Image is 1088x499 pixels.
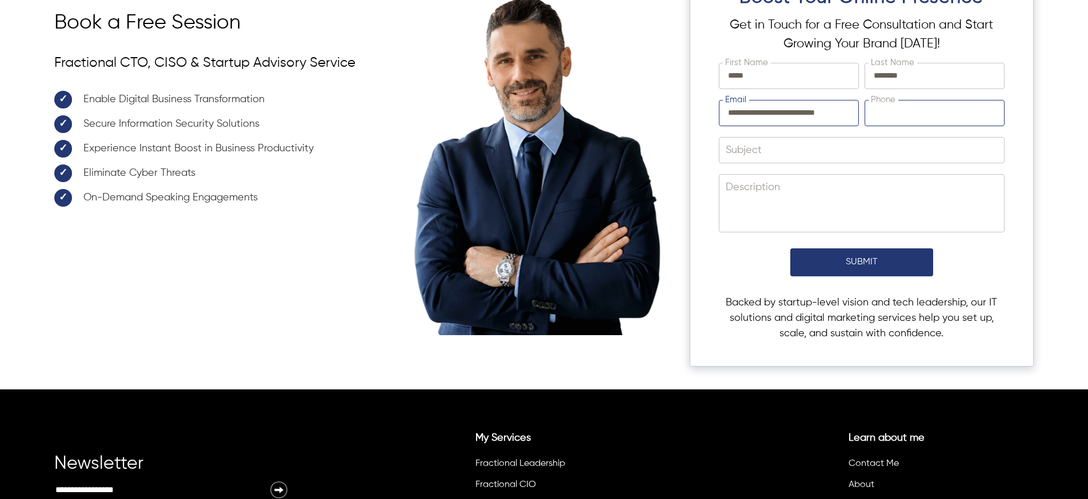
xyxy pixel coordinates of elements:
[475,459,565,468] a: Fractional Leadership
[847,476,1028,497] li: About
[475,480,536,489] a: Fractional CIO
[849,459,899,468] a: Contact Me
[83,92,265,107] span: Enable Digital Business Transformation
[54,458,287,481] div: Newsletter
[83,190,258,206] span: On-Demand Speaking Engagements
[475,433,531,443] a: My Services
[474,455,655,476] li: Fractional Leadership
[474,476,655,497] li: Fractional CIO
[83,116,259,132] span: Secure Information Security Solutions
[54,49,446,77] p: Fractional CTO, CISO & Startup Advisory Service
[83,166,195,181] span: Eliminate Cyber Threats
[790,248,933,276] button: Submit
[849,433,925,443] a: Learn about me
[83,141,314,156] span: Experience Instant Boost in Business Productivity
[270,481,288,499] img: Newsletter Submit
[849,480,874,489] a: About
[847,455,1028,476] li: Contact Me
[54,11,446,35] h3: Book a Free Session
[719,295,1005,341] p: Backed by startup-level vision and tech leadership, our IT solutions and digital marketing servic...
[719,16,1005,54] p: Get in Touch for a Free Consultation and Start Growing Your Brand [DATE]!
